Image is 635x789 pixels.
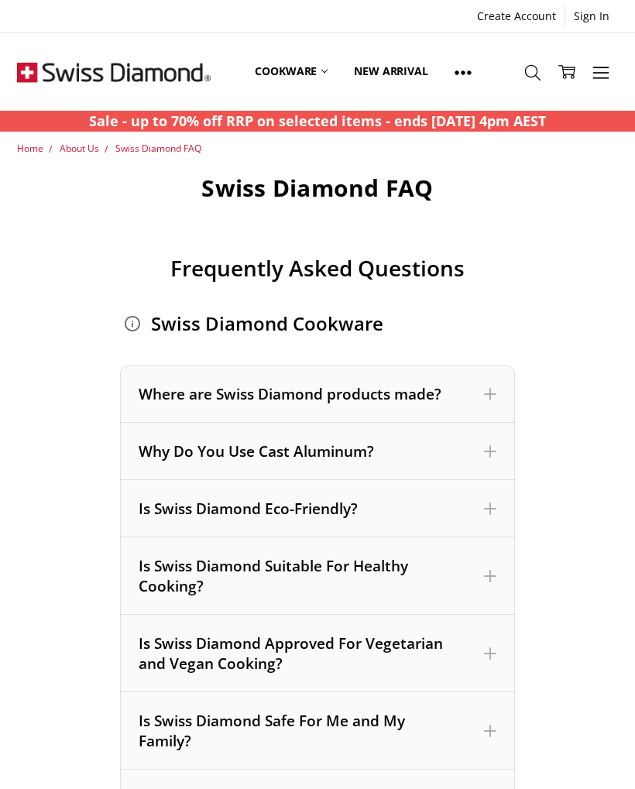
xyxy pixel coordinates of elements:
[115,142,201,155] a: Swiss Diamond FAQ
[120,692,514,770] div: Is Swiss Diamond Safe For Me and My Family?
[341,37,441,106] a: New arrival
[120,173,514,203] h1: Swiss Diamond FAQ
[139,499,496,519] div: Is Swiss Diamond Eco-Friendly?
[139,711,496,751] div: Is Swiss Diamond Safe For Me and My Family?
[469,5,565,27] a: Create Account
[139,384,496,404] div: Where are Swiss Diamond products made?
[17,33,211,111] img: Free Shipping On Every Order
[441,37,485,107] a: Show All
[565,5,618,27] a: Sign In
[151,311,383,335] span: Swiss Diamond Cookware
[120,537,514,615] div: Is Swiss Diamond Suitable For Healthy Cooking?
[242,37,341,106] a: Cookware
[139,633,496,674] div: Is Swiss Diamond Approved For Vegetarian and Vegan Cooking?
[120,480,514,537] div: Is Swiss Diamond Eco-Friendly?
[60,142,99,155] a: About Us
[120,365,514,423] div: Where are Swiss Diamond products made?
[139,441,496,461] div: Why Do You Use Cast Aluminum?
[120,423,514,480] div: Why Do You Use Cast Aluminum?
[120,237,514,280] div: Frequently Asked Questions
[17,142,43,155] a: Home
[120,615,514,692] div: Is Swiss Diamond Approved For Vegetarian and Vegan Cooking?
[139,556,496,596] div: Is Swiss Diamond Suitable For Healthy Cooking?
[89,111,546,130] strong: Sale - up to 70% off RRP on selected items - ends [DATE] 4pm AEST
